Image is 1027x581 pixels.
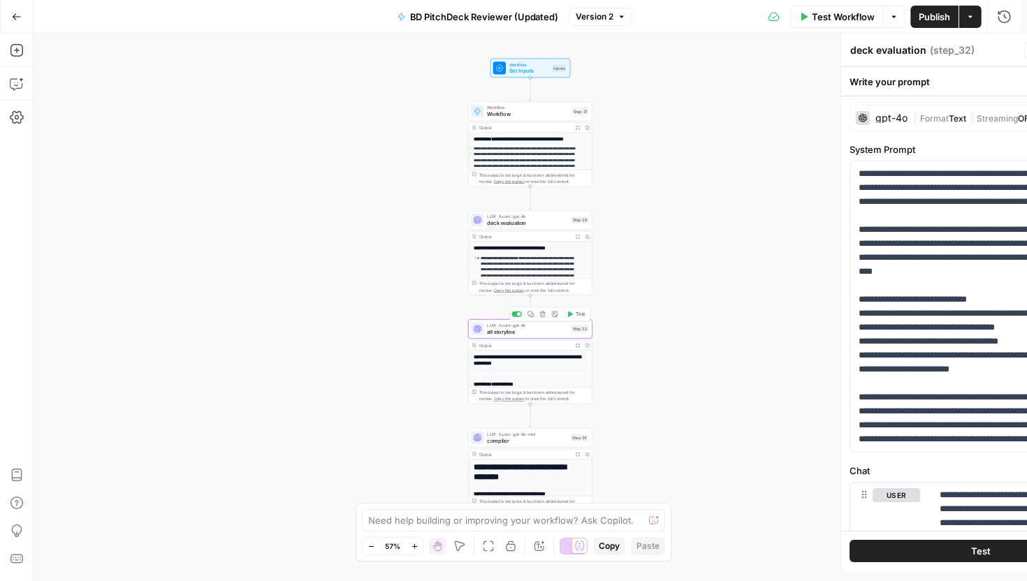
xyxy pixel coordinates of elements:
button: Version 2 [569,8,632,26]
span: Copy [599,540,620,552]
g: Edge from step_32 to step_34 [529,404,531,427]
span: alt storyline [487,328,568,335]
span: Text [949,113,966,124]
span: Workflow [509,61,549,68]
button: Paste [631,537,665,555]
span: Workflow [487,110,569,118]
div: This output is too large & has been abbreviated for review. to view the full content. [479,281,589,293]
div: This output is too large & has been abbreviated for review. to view the full content. [479,389,589,402]
button: user [873,488,920,502]
div: Output [479,124,571,131]
span: BD PitchDeck Reviewer (Updated) [410,10,559,24]
span: Publish [919,10,950,24]
div: Output [479,451,571,457]
span: Streaming [977,113,1018,124]
span: Format [920,113,949,124]
span: ( step_32 ) [930,43,975,57]
div: This output is too large & has been abbreviated for review. to view the full content. [479,498,589,510]
span: Version 2 [576,10,613,23]
div: Step 21 [572,108,589,115]
button: Copy [593,537,625,555]
span: deck evaluation [487,219,568,226]
span: compiler [487,436,567,444]
span: Test Workflow [812,10,874,24]
span: Set Inputs [509,67,549,75]
span: | [966,110,977,124]
span: LLM · Azure: gpt-4o-mini [487,431,567,437]
div: Output [479,342,571,348]
span: LLM · Azure: gpt-4o [487,322,568,328]
span: Copy the output [494,288,525,293]
textarea: deck evaluation [850,43,926,57]
div: Step 28 [571,216,588,223]
span: | [913,110,920,124]
div: Output [479,233,571,240]
button: Test [564,309,589,319]
div: Step 32 [571,325,588,332]
div: WorkflowSet InputsInputs [468,59,592,78]
div: This output is too large & has been abbreviated for review. to view the full content. [479,172,589,184]
button: BD PitchDeck Reviewer (Updated) [389,6,567,28]
button: Publish [910,6,959,28]
span: Copy the output [494,397,525,402]
span: Paste [636,540,660,552]
div: Step 34 [571,434,589,441]
span: Test [576,311,585,318]
span: Test [970,544,990,558]
g: Edge from start to step_21 [529,78,531,101]
span: 57% [385,540,400,552]
span: Workflow [487,105,569,111]
g: Edge from step_21 to step_28 [529,186,531,209]
span: LLM · Azure: gpt-4o [487,213,568,219]
span: Copy the output [494,179,525,184]
div: Inputs [552,64,567,71]
div: gpt-4o [875,113,908,123]
button: Test Workflow [790,6,882,28]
